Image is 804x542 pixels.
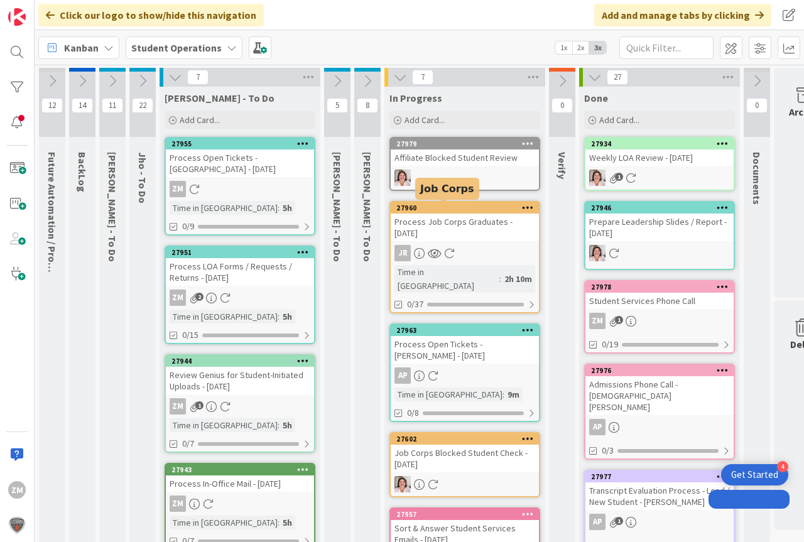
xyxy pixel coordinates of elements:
span: 1x [555,41,572,54]
span: 7 [412,70,433,85]
a: 27955Process Open Tickets - [GEOGRAPHIC_DATA] - [DATE]ZMTime in [GEOGRAPHIC_DATA]:5h0/9 [165,137,315,236]
a: 27951Process LOA Forms / Requests / Returns - [DATE]ZMTime in [GEOGRAPHIC_DATA]:5h0/15 [165,246,315,344]
span: 5 [327,98,348,113]
span: Eric - To Do [331,152,344,262]
div: 27960 [391,202,539,214]
span: Add Card... [405,114,445,126]
div: 27977 [591,472,734,481]
span: Done [584,92,608,104]
span: BackLog [76,152,89,192]
span: 1 [615,517,623,525]
div: 27977Transcript Evaluation Process - Lead / New Student - [PERSON_NAME] [585,471,734,510]
div: 27934Weekly LOA Review - [DATE] [585,138,734,166]
div: 27943 [171,465,314,474]
div: 27963 [391,325,539,336]
div: 27976Admissions Phone Call - [DEMOGRAPHIC_DATA][PERSON_NAME] [585,365,734,415]
span: : [278,201,280,215]
div: Weekly LOA Review - [DATE] [585,149,734,166]
div: 27944 [171,357,314,366]
div: ZM [170,181,186,197]
div: AP [391,367,539,384]
span: 1 [615,316,623,324]
a: 27979Affiliate Blocked Student ReviewEW [389,137,540,191]
div: Review Genius for Student-Initiated Uploads - [DATE] [166,367,314,394]
div: 5h [280,516,295,529]
div: 27602Job Corps Blocked Student Check - [DATE] [391,433,539,472]
img: Visit kanbanzone.com [8,8,26,26]
div: EW [585,170,734,186]
span: 2 [195,293,204,301]
div: 27951Process LOA Forms / Requests / Returns - [DATE] [166,247,314,286]
h5: Job Corps [420,183,474,195]
div: EW [391,476,539,492]
span: : [278,516,280,529]
div: Process Job Corps Graduates - [DATE] [391,214,539,241]
div: AP [394,367,411,384]
span: 0/19 [602,338,618,351]
div: 27960 [396,203,539,212]
div: 27944Review Genius for Student-Initiated Uploads - [DATE] [166,355,314,394]
div: AP [585,514,734,530]
div: 27957 [391,509,539,520]
a: 27944Review Genius for Student-Initiated Uploads - [DATE]ZMTime in [GEOGRAPHIC_DATA]:5h0/7 [165,354,315,453]
span: 14 [72,98,93,113]
div: Student Services Phone Call [585,293,734,309]
span: Documents [751,152,763,205]
span: 12 [41,98,63,113]
span: Add Card... [599,114,639,126]
b: Student Operations [131,41,222,54]
a: 27960Process Job Corps Graduates - [DATE]JRTime in [GEOGRAPHIC_DATA]:2h 10m0/37 [389,201,540,313]
div: ZM [166,290,314,306]
span: 0 [551,98,573,113]
a: 27963Process Open Tickets - [PERSON_NAME] - [DATE]APTime in [GEOGRAPHIC_DATA]:9m0/8 [389,323,540,422]
span: 7 [187,70,209,85]
div: 27943Process In-Office Mail - [DATE] [166,464,314,492]
div: 27979 [396,139,539,148]
div: 27963Process Open Tickets - [PERSON_NAME] - [DATE] [391,325,539,364]
div: Get Started [731,469,778,481]
div: AP [589,514,606,530]
a: 27602Job Corps Blocked Student Check - [DATE]EW [389,432,540,497]
span: Kanban [64,40,99,55]
div: Time in [GEOGRAPHIC_DATA] [394,388,503,401]
div: 27979Affiliate Blocked Student Review [391,138,539,166]
div: 27946 [591,203,734,212]
img: avatar [8,516,26,534]
div: ZM [166,181,314,197]
span: 0/3 [602,444,614,457]
img: EW [589,245,606,261]
a: 27976Admissions Phone Call - [DEMOGRAPHIC_DATA][PERSON_NAME]AP0/3 [584,364,735,460]
div: 27946Prepare Leadership Slides / Report - [DATE] [585,202,734,241]
div: EW [391,170,539,186]
div: Admissions Phone Call - [DEMOGRAPHIC_DATA][PERSON_NAME] [585,376,734,415]
div: 27951 [171,248,314,257]
div: Open Get Started checklist, remaining modules: 4 [721,464,788,485]
div: 27976 [585,365,734,376]
div: ZM [8,481,26,499]
span: 27 [607,70,628,85]
span: 3x [589,41,606,54]
div: Time in [GEOGRAPHIC_DATA] [170,418,278,432]
div: Process Open Tickets - [GEOGRAPHIC_DATA] - [DATE] [166,149,314,177]
span: Future Automation / Process Building [46,152,58,323]
div: ZM [166,496,314,512]
div: ZM [170,398,186,415]
div: Affiliate Blocked Student Review [391,149,539,166]
div: ZM [170,496,186,512]
div: 27979 [391,138,539,149]
span: In Progress [389,92,442,104]
div: Prepare Leadership Slides / Report - [DATE] [585,214,734,241]
div: ZM [170,290,186,306]
div: 27957 [396,510,539,519]
span: 11 [102,98,123,113]
div: 27976 [591,366,734,375]
span: Verify [556,152,568,179]
div: Process Open Tickets - [PERSON_NAME] - [DATE] [391,336,539,364]
span: 22 [132,98,153,113]
div: 27955Process Open Tickets - [GEOGRAPHIC_DATA] - [DATE] [166,138,314,177]
span: 1 [195,401,204,409]
div: 4 [777,461,788,472]
a: 27946Prepare Leadership Slides / Report - [DATE]EW [584,201,735,270]
span: 8 [357,98,378,113]
div: JR [391,245,539,261]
